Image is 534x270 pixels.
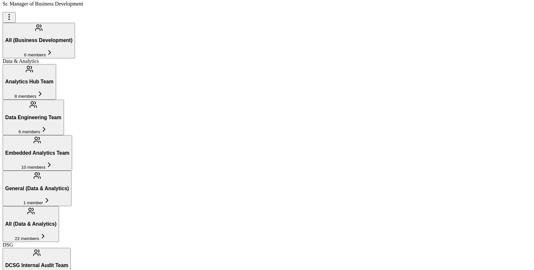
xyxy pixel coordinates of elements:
span: DSG [3,242,13,248]
button: All (Data & Analytics)22 members [3,206,59,242]
h3: All (Data & Analytics) [5,221,56,227]
span: Data & Analytics [3,58,39,64]
span: 6 members [24,52,46,57]
h3: All (Business Development) [5,37,72,43]
button: All (Business Development)6 members [3,23,75,58]
span: 8 members [15,94,37,99]
button: Analytics Hub Team8 members [3,64,56,100]
button: Data Engineering Team6 members [3,100,64,135]
h3: Embedded Analytics Team [5,150,69,156]
span: 10 members [21,165,45,170]
span: 22 members [15,236,39,241]
h3: Data Engineering Team [5,115,61,121]
span: 6 members [19,129,40,134]
button: General (Data & Analytics)1 member [3,171,71,206]
button: Embedded Analytics Team10 members [3,135,72,171]
span: 1 member [23,200,43,205]
h3: General (Data & Analytics) [5,186,69,192]
p: Sr. Manager of Business Development [3,1,531,7]
h3: DCSG Internal Audit Team [5,263,68,268]
h3: Analytics Hub Team [5,79,53,85]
